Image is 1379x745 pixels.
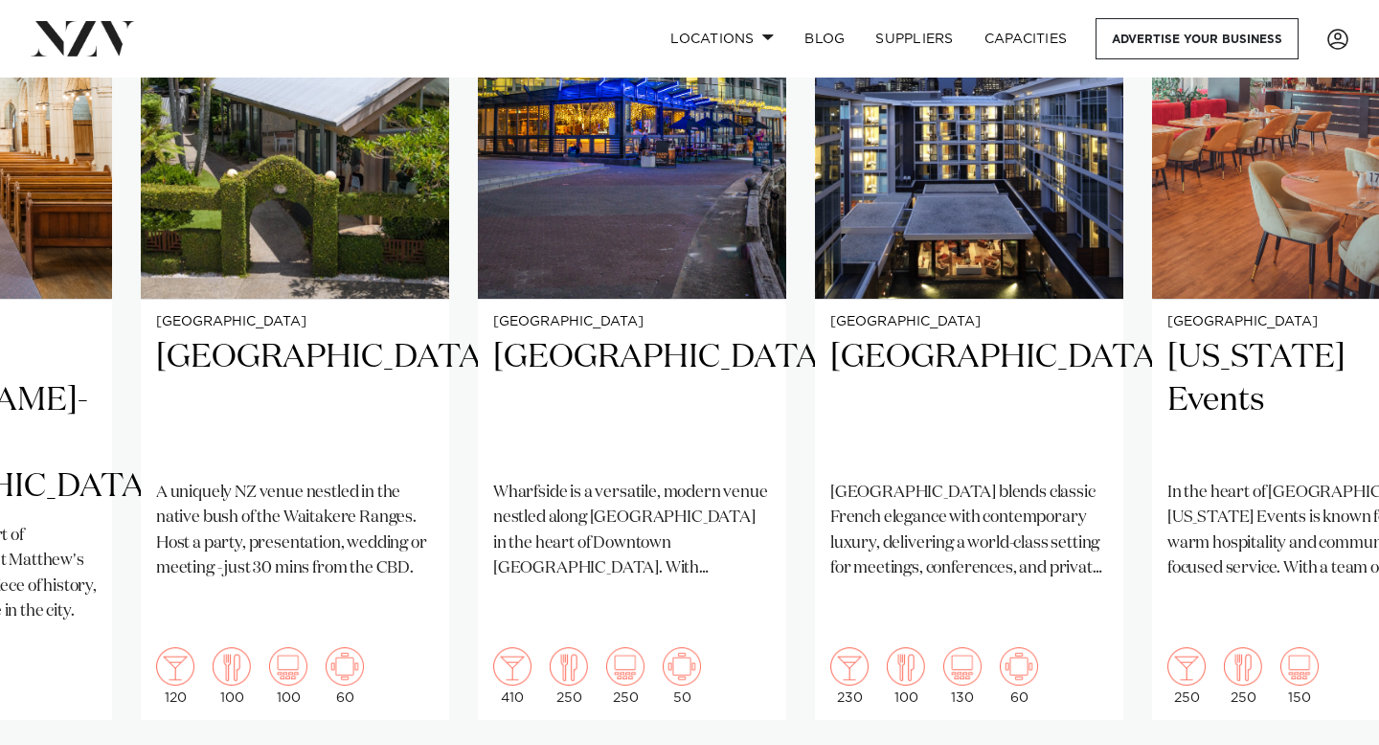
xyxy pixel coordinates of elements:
[31,21,135,56] img: nzv-logo.png
[493,336,771,465] h2: [GEOGRAPHIC_DATA]
[943,647,982,705] div: 130
[830,647,869,705] div: 230
[493,647,531,686] img: cocktail.png
[789,18,860,59] a: BLOG
[269,647,307,705] div: 100
[969,18,1083,59] a: Capacities
[943,647,982,686] img: theatre.png
[887,647,925,686] img: dining.png
[830,481,1108,581] p: [GEOGRAPHIC_DATA] blends classic French elegance with contemporary luxury, delivering a world-cla...
[1167,647,1206,705] div: 250
[663,647,701,686] img: meeting.png
[887,647,925,705] div: 100
[156,647,194,686] img: cocktail.png
[326,647,364,705] div: 60
[493,315,771,329] small: [GEOGRAPHIC_DATA]
[830,336,1108,465] h2: [GEOGRAPHIC_DATA]
[269,647,307,686] img: theatre.png
[156,336,434,465] h2: [GEOGRAPHIC_DATA]
[1280,647,1319,705] div: 150
[1280,647,1319,686] img: theatre.png
[213,647,251,686] img: dining.png
[156,315,434,329] small: [GEOGRAPHIC_DATA]
[326,647,364,686] img: meeting.png
[1096,18,1299,59] a: Advertise your business
[606,647,644,686] img: theatre.png
[1167,647,1206,686] img: cocktail.png
[830,315,1108,329] small: [GEOGRAPHIC_DATA]
[156,647,194,705] div: 120
[655,18,789,59] a: Locations
[156,481,434,581] p: A uniquely NZ venue nestled in the native bush of the Waitakere Ranges. Host a party, presentatio...
[493,481,771,581] p: Wharfside is a versatile, modern venue nestled along [GEOGRAPHIC_DATA] in the heart of Downtown [...
[663,647,701,705] div: 50
[550,647,588,705] div: 250
[1000,647,1038,686] img: meeting.png
[1224,647,1262,686] img: dining.png
[830,647,869,686] img: cocktail.png
[860,18,968,59] a: SUPPLIERS
[493,647,531,705] div: 410
[550,647,588,686] img: dining.png
[1224,647,1262,705] div: 250
[1000,647,1038,705] div: 60
[213,647,251,705] div: 100
[606,647,644,705] div: 250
